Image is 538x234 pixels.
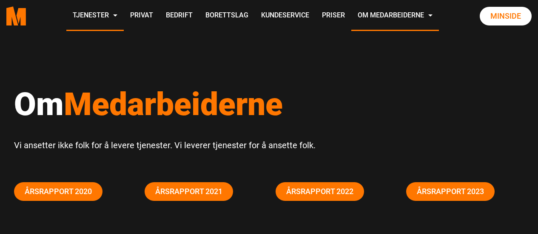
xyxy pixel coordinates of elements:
[124,1,159,31] a: Privat
[145,182,233,201] a: Årsrapport 2021
[14,182,102,201] a: Årsrapport 2020
[276,182,364,201] a: Årsrapport 2022
[64,85,283,123] span: Medarbeiderne
[66,1,124,31] a: Tjenester
[255,1,316,31] a: Kundeservice
[480,7,532,25] a: Minside
[14,85,524,123] h1: Om
[159,1,199,31] a: Bedrift
[316,1,351,31] a: Priser
[199,1,255,31] a: Borettslag
[351,1,439,31] a: Om Medarbeiderne
[14,138,524,152] p: Vi ansetter ikke folk for å levere tjenester. Vi leverer tjenester for å ansette folk.
[406,182,495,201] a: Årsrapport 2023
